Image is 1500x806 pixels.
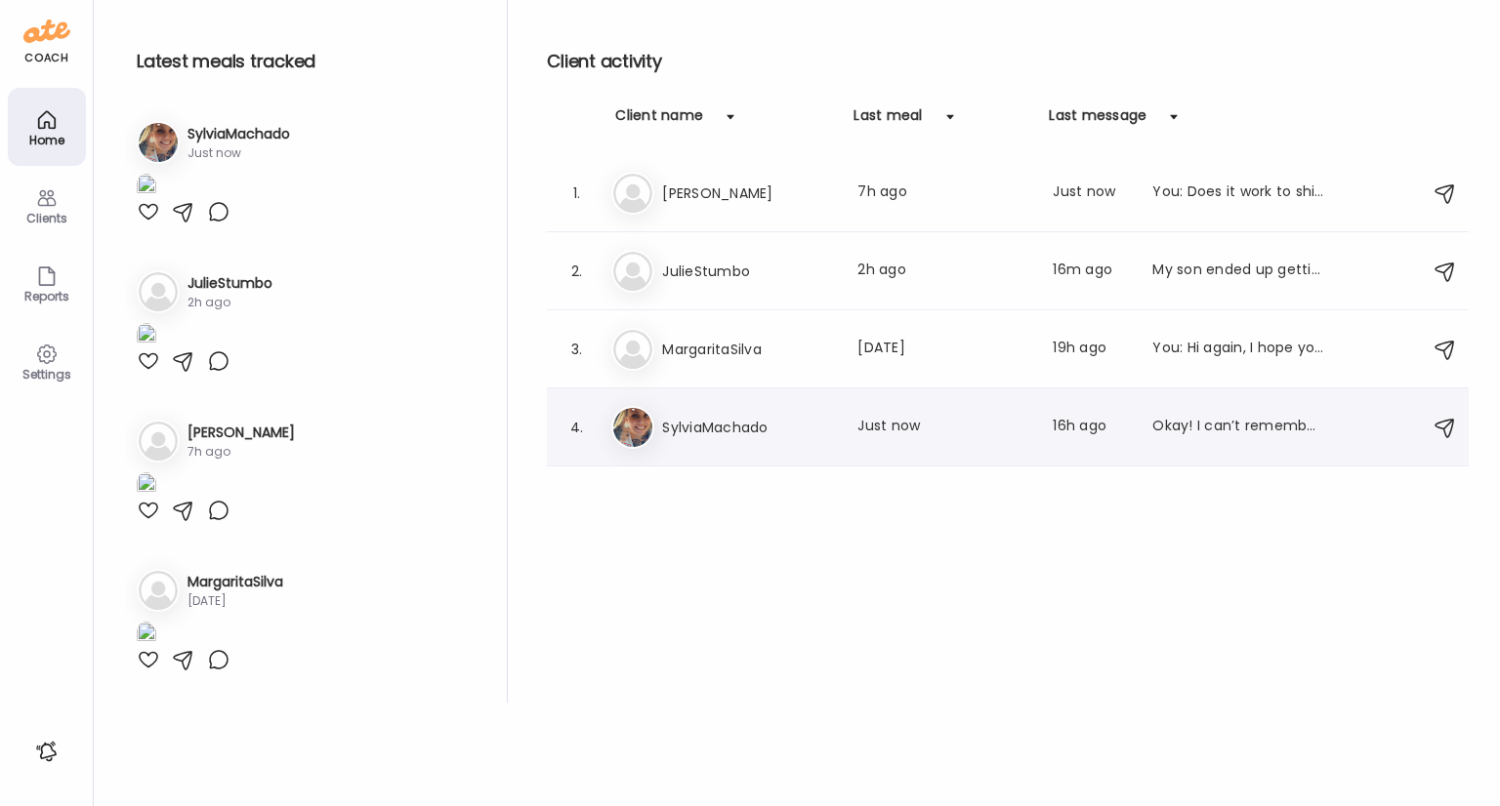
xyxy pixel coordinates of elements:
div: My son ended up getting sick, so we haven’t made it in yet. I did do another virtual workout this... [1152,260,1324,283]
div: 7h ago [187,443,295,461]
div: Just now [187,144,290,162]
img: ate [23,16,70,47]
div: Last message [1049,105,1146,137]
h2: Client activity [547,47,1469,76]
div: 16h ago [1053,416,1129,439]
div: 16m ago [1053,260,1129,283]
div: 3. [564,338,588,361]
div: You: Hi again, I hope your son is okay! [DATE] won’t work as I will be meeting with another parti... [1152,338,1324,361]
div: 4. [564,416,588,439]
img: avatars%2FVBwEX9hVEbPuxMVYfgq7x3k1PRC3 [613,408,652,447]
div: [DATE] [857,338,1029,361]
h3: [PERSON_NAME] [662,181,834,205]
div: 2h ago [857,260,1029,283]
img: images%2FVBwEX9hVEbPuxMVYfgq7x3k1PRC3%2FM7m0he3OlL8OuPJzXuq7%2FWiPT6KTaiFsCPsbogPwf_1080 [137,174,156,200]
div: Reports [12,290,82,302]
div: Just now [857,416,1029,439]
h3: MargaritaSilva [187,572,283,592]
h3: MargaritaSilva [662,338,834,361]
img: bg-avatar-default.svg [139,571,178,610]
img: bg-avatar-default.svg [613,174,652,213]
div: Home [12,134,82,146]
h3: JulieStumbo [662,260,834,283]
div: 19h ago [1053,338,1129,361]
div: Settings [12,368,82,381]
img: avatars%2FVBwEX9hVEbPuxMVYfgq7x3k1PRC3 [139,123,178,162]
img: images%2FocI5OfXZsrdPYcQnGY0UN6SVSGF3%2FHJjxO5SsPW6Vd4RkYCQP%2Fj9qbz0j4mvEEvoBV4HWl_1080 [137,323,156,349]
h3: SylviaMachado [187,124,290,144]
h3: JulieStumbo [187,273,272,294]
div: [DATE] [187,592,283,610]
h2: Latest meals tracked [137,47,476,76]
div: Just now [1053,181,1129,205]
div: coach [24,50,68,66]
div: 7h ago [857,181,1029,205]
div: Client name [615,105,703,137]
div: 1. [564,181,588,205]
h3: SylviaMachado [662,416,834,439]
img: bg-avatar-default.svg [139,422,178,461]
img: images%2FvtllBHExoaSQXcaKlRThABOz2Au1%2FebGr0hmqJpjb8AZM8nM0%2FCCTkfWwcdVKzK63AmKYg_1080 [137,622,156,648]
div: 2h ago [187,294,272,311]
div: Clients [12,212,82,224]
div: Last meal [854,105,922,137]
div: 2. [564,260,588,283]
img: bg-avatar-default.svg [139,272,178,311]
img: bg-avatar-default.svg [613,330,652,369]
img: bg-avatar-default.svg [613,252,652,291]
img: images%2FFQQfap2T8bVhaN5fESsE7h2Eq3V2%2FelHRfEviL3DzNfQFdGm5%2F6XjmGmPfXJKMR26Pp7CE_1080 [137,472,156,499]
div: You: Does it work to shift our coaching appointment earlier to 9-10 am [DATE][DATE], at the [GEOG... [1152,181,1324,205]
div: Okay! I can’t remember what date we are supposed to meet! So we meet every few weeks? Are they sp... [1152,416,1324,439]
h3: [PERSON_NAME] [187,423,295,443]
